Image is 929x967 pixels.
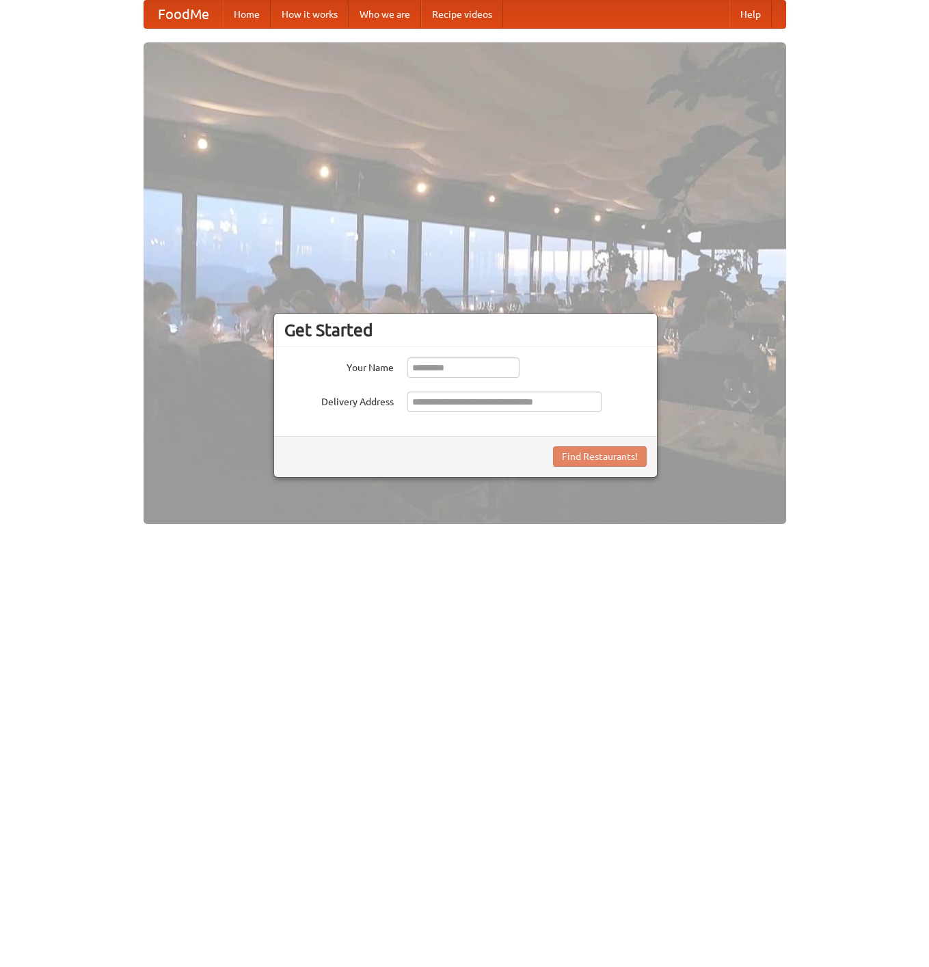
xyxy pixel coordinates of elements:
[349,1,421,28] a: Who we are
[284,320,647,340] h3: Get Started
[421,1,503,28] a: Recipe videos
[729,1,772,28] a: Help
[553,446,647,467] button: Find Restaurants!
[271,1,349,28] a: How it works
[223,1,271,28] a: Home
[284,392,394,409] label: Delivery Address
[144,1,223,28] a: FoodMe
[284,357,394,374] label: Your Name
